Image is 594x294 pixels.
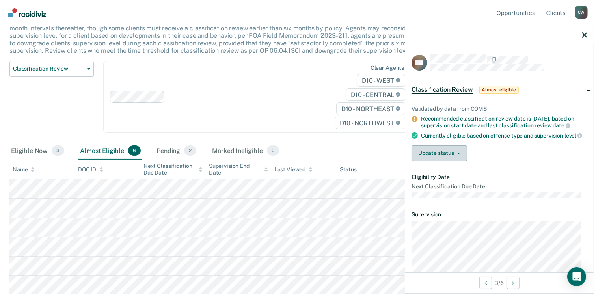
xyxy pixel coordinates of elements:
span: D10 - WEST [357,74,406,87]
span: 6 [128,145,141,156]
span: level [564,132,582,139]
div: Clear agents [371,65,404,71]
span: Almost eligible [479,86,519,94]
div: Last Viewed [274,166,313,173]
div: Name [13,166,35,173]
button: Previous Opportunity [479,277,492,289]
div: Validated by data from COMS [412,106,587,112]
div: Supervision End Date [209,163,268,176]
div: 3 / 6 [405,272,594,293]
div: Recommended classification review date is [DATE], based on supervision start date and last classi... [421,115,587,129]
img: Recidiviz [8,8,46,17]
div: Marked Ineligible [210,142,281,160]
div: Next Classification Due Date [143,163,203,176]
dt: Supervision [412,211,587,218]
button: Next Opportunity [507,277,520,289]
button: Update status [412,145,467,161]
span: 3 [52,145,64,156]
dt: Next Classification Due Date [412,183,587,190]
div: Classification ReviewAlmost eligible [405,77,594,102]
div: C W [575,6,588,19]
span: Classification Review [13,65,84,72]
span: 0 [267,145,279,156]
span: D10 - CENTRAL [346,88,406,101]
button: Profile dropdown button [575,6,588,19]
div: Open Intercom Messenger [567,267,586,286]
span: 2 [184,145,196,156]
div: Status [340,166,357,173]
div: DOC ID [78,166,103,173]
span: D10 - NORTHWEST [335,117,406,129]
p: This alert helps staff identify clients due or overdue for a classification review, which are gen... [9,17,450,55]
div: Eligible Now [9,142,66,160]
div: Almost Eligible [78,142,142,160]
span: Classification Review [412,86,473,94]
dt: Eligibility Date [412,174,587,180]
div: Currently eligible based on offense type and supervision [421,132,587,139]
span: D10 - NORTHEAST [336,102,406,115]
div: Pending [155,142,198,160]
